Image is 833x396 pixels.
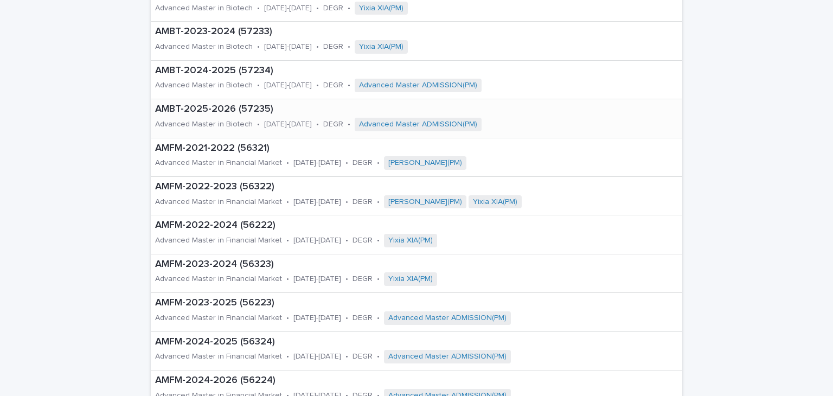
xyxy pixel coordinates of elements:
[155,181,643,193] p: AMFM-2022-2023 (56322)
[155,4,253,13] p: Advanced Master in Biotech
[257,120,260,129] p: •
[353,314,373,323] p: DEGR
[155,26,527,38] p: AMBT-2023-2024 (57233)
[155,42,253,52] p: Advanced Master in Biotech
[155,314,282,323] p: Advanced Master in Financial Market
[286,197,289,207] p: •
[286,274,289,284] p: •
[359,81,477,90] a: Advanced Master ADMISSION(PM)
[348,42,350,52] p: •
[388,158,462,168] a: [PERSON_NAME](PM)
[155,236,282,245] p: Advanced Master in Financial Market
[155,336,633,348] p: AMFM-2024-2025 (56324)
[151,215,682,254] a: AMFM-2022-2024 (56222)Advanced Master in Financial Market•[DATE]-[DATE]•DEGR•Yixia XIA(PM)
[293,158,341,168] p: [DATE]-[DATE]
[377,314,380,323] p: •
[257,81,260,90] p: •
[345,352,348,361] p: •
[353,197,373,207] p: DEGR
[377,352,380,361] p: •
[151,138,682,177] a: AMFM-2021-2022 (56321)Advanced Master in Financial Market•[DATE]-[DATE]•DEGR•[PERSON_NAME](PM)
[151,254,682,293] a: AMFM-2023-2024 (56323)Advanced Master in Financial Market•[DATE]-[DATE]•DEGR•Yixia XIA(PM)
[293,197,341,207] p: [DATE]-[DATE]
[353,236,373,245] p: DEGR
[345,236,348,245] p: •
[359,120,477,129] a: Advanced Master ADMISSION(PM)
[151,332,682,371] a: AMFM-2024-2025 (56324)Advanced Master in Financial Market•[DATE]-[DATE]•DEGR•Advanced Master ADMI...
[155,143,583,155] p: AMFM-2021-2022 (56321)
[388,274,433,284] a: Yixia XIA(PM)
[316,120,319,129] p: •
[348,120,350,129] p: •
[359,42,403,52] a: Yixia XIA(PM)
[353,352,373,361] p: DEGR
[316,81,319,90] p: •
[377,274,380,284] p: •
[151,99,682,138] a: AMBT-2025-2026 (57235)Advanced Master in Biotech•[DATE]-[DATE]•DEGR•Advanced Master ADMISSION(PM)
[388,236,433,245] a: Yixia XIA(PM)
[257,4,260,13] p: •
[473,197,517,207] a: Yixia XIA(PM)
[316,4,319,13] p: •
[323,81,343,90] p: DEGR
[151,177,682,215] a: AMFM-2022-2023 (56322)Advanced Master in Financial Market•[DATE]-[DATE]•DEGR•[PERSON_NAME](PM) Yi...
[293,314,341,323] p: [DATE]-[DATE]
[155,274,282,284] p: Advanced Master in Financial Market
[323,120,343,129] p: DEGR
[388,352,507,361] a: Advanced Master ADMISSION(PM)
[286,352,289,361] p: •
[348,81,350,90] p: •
[345,274,348,284] p: •
[155,297,632,309] p: AMFM-2023-2025 (56223)
[377,158,380,168] p: •
[155,120,253,129] p: Advanced Master in Biotech
[155,375,633,387] p: AMFM-2024-2026 (56224)
[264,81,312,90] p: [DATE]-[DATE]
[155,197,282,207] p: Advanced Master in Financial Market
[293,274,341,284] p: [DATE]-[DATE]
[359,4,403,13] a: Yixia XIA(PM)
[293,236,341,245] p: [DATE]-[DATE]
[323,42,343,52] p: DEGR
[345,314,348,323] p: •
[155,81,253,90] p: Advanced Master in Biotech
[151,293,682,331] a: AMFM-2023-2025 (56223)Advanced Master in Financial Market•[DATE]-[DATE]•DEGR•Advanced Master ADMI...
[264,42,312,52] p: [DATE]-[DATE]
[293,352,341,361] p: [DATE]-[DATE]
[377,236,380,245] p: •
[388,197,462,207] a: [PERSON_NAME](PM)
[155,220,560,232] p: AMFM-2022-2024 (56222)
[151,22,682,60] a: AMBT-2023-2024 (57233)Advanced Master in Biotech•[DATE]-[DATE]•DEGR•Yixia XIA(PM)
[286,158,289,168] p: •
[155,65,602,77] p: AMBT-2024-2025 (57234)
[286,236,289,245] p: •
[151,61,682,99] a: AMBT-2024-2025 (57234)Advanced Master in Biotech•[DATE]-[DATE]•DEGR•Advanced Master ADMISSION(PM)
[264,4,312,13] p: [DATE]-[DATE]
[348,4,350,13] p: •
[155,259,558,271] p: AMFM-2023-2024 (56323)
[323,4,343,13] p: DEGR
[155,158,282,168] p: Advanced Master in Financial Market
[286,314,289,323] p: •
[388,314,507,323] a: Advanced Master ADMISSION(PM)
[353,158,373,168] p: DEGR
[155,352,282,361] p: Advanced Master in Financial Market
[257,42,260,52] p: •
[264,120,312,129] p: [DATE]-[DATE]
[345,197,348,207] p: •
[316,42,319,52] p: •
[377,197,380,207] p: •
[353,274,373,284] p: DEGR
[345,158,348,168] p: •
[155,104,602,116] p: AMBT-2025-2026 (57235)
